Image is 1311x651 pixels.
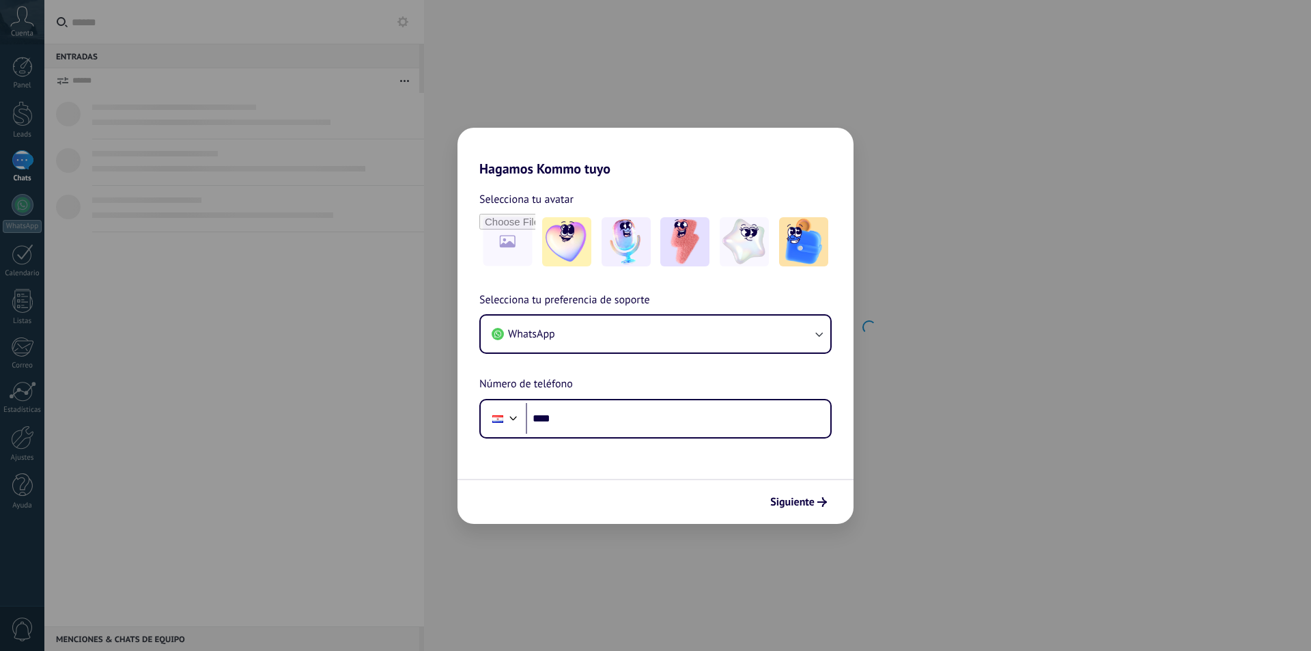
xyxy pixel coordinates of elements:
[508,327,555,341] span: WhatsApp
[542,217,591,266] img: -1.jpeg
[770,497,815,507] span: Siguiente
[602,217,651,266] img: -2.jpeg
[457,128,854,177] h2: Hagamos Kommo tuyo
[720,217,769,266] img: -4.jpeg
[779,217,828,266] img: -5.jpeg
[479,292,650,309] span: Selecciona tu preferencia de soporte
[660,217,709,266] img: -3.jpeg
[479,376,573,393] span: Número de teléfono
[485,404,511,433] div: Paraguay: + 595
[764,490,833,514] button: Siguiente
[481,316,830,352] button: WhatsApp
[479,191,574,208] span: Selecciona tu avatar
